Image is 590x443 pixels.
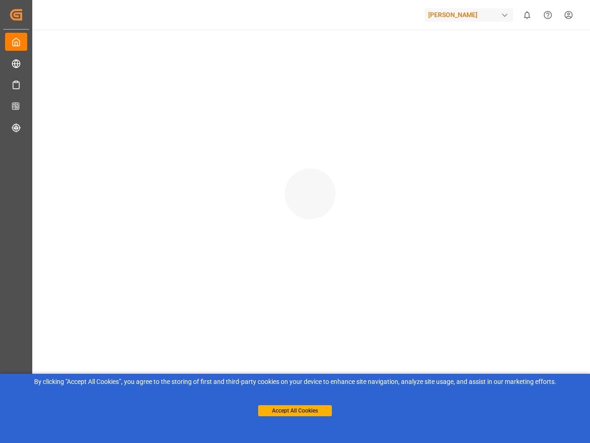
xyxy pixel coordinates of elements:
button: Help Center [537,5,558,25]
button: [PERSON_NAME] [425,6,517,24]
button: show 0 new notifications [517,5,537,25]
div: [PERSON_NAME] [425,8,513,22]
button: Accept All Cookies [258,405,332,416]
div: By clicking "Accept All Cookies”, you agree to the storing of first and third-party cookies on yo... [6,377,584,387]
